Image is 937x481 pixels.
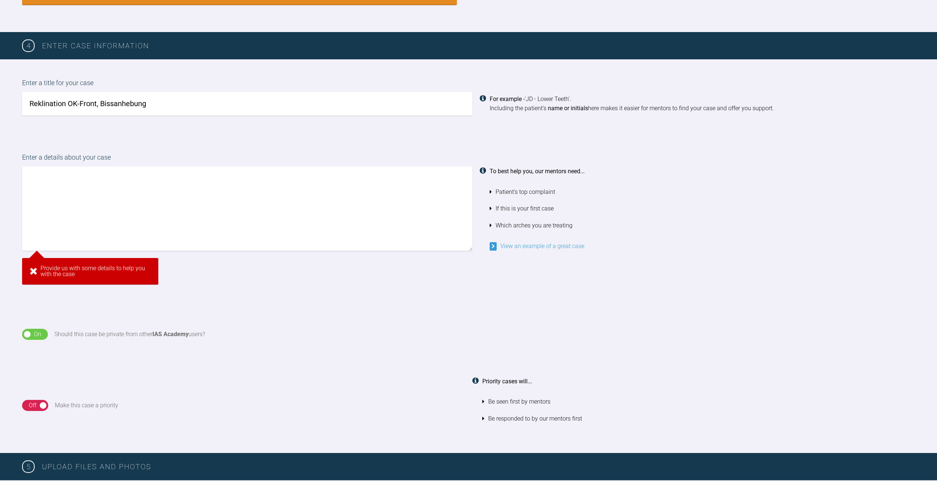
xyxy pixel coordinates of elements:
span: 4 [22,39,35,52]
a: View an example of a great case [490,243,584,250]
div: Provide us with some details to help you with the case [22,258,158,285]
li: Patient's top complaint [490,184,915,201]
strong: To best help you, our mentors need... [490,168,585,175]
div: On [34,330,41,339]
strong: IAS Academy [152,331,189,338]
h3: Upload Files and Photos [42,461,915,473]
label: Enter a title for your case [22,78,915,92]
li: Be responded to by our mentors first [482,410,915,427]
label: Enter a details about your case [22,152,915,167]
div: Should this case be private from other users? [54,330,205,339]
li: Be seen first by mentors [482,393,915,410]
div: Make this case a priority [55,401,118,410]
li: Which arches you are treating [490,217,915,234]
strong: name or initials [548,105,588,112]
input: JD - Lower Teeth [22,92,472,115]
strong: Priority cases will... [482,378,532,385]
li: If this is your first case [490,200,915,217]
div: 'JD - Lower Teeth'. Including the patient's here makes it easier for mentors to find your case an... [490,94,915,113]
strong: For example - [490,95,525,102]
span: 5 [22,460,35,473]
h3: Enter case information [42,40,915,52]
div: Off [29,401,36,410]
